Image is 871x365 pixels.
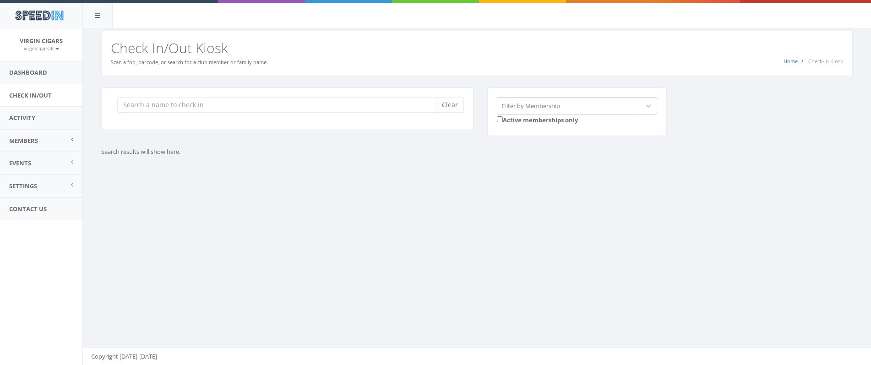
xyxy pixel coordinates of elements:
span: Members [9,136,38,145]
a: Home [784,58,798,65]
span: Virgin Cigars [20,37,63,45]
label: Active memberships only [497,114,578,125]
span: Check-In Kiosk [808,58,843,65]
small: virgincigarsllc [24,45,59,52]
div: Filter by Membership [502,101,560,110]
input: Active memberships only [497,116,503,122]
input: Search a name to check in [117,97,443,113]
p: Search results will show here. [101,147,527,156]
a: virgincigarsllc [24,44,59,52]
h2: Check In/Out Kiosk [111,40,843,55]
small: Scan a fob, barcode, or search for a club member or family name. [111,59,268,65]
button: Clear [436,97,464,113]
img: speedin_logo.png [11,7,68,24]
span: Contact Us [9,205,47,213]
span: Events [9,159,31,167]
span: Settings [9,182,37,190]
